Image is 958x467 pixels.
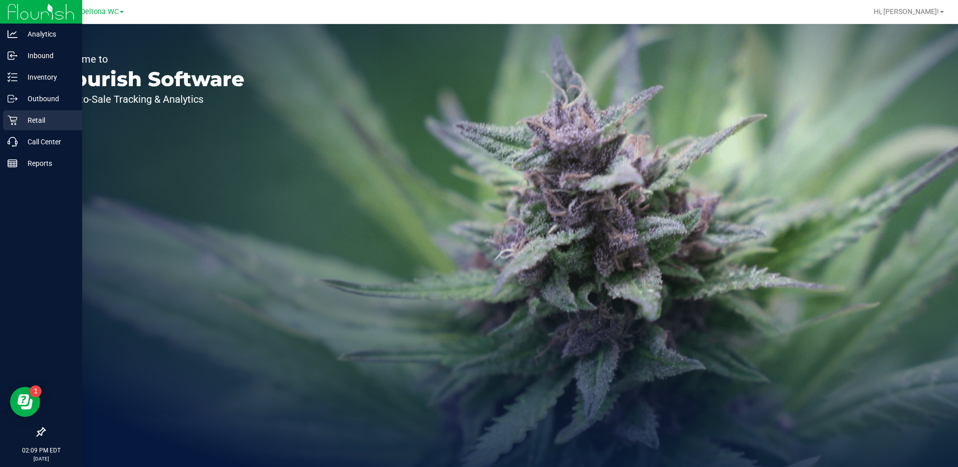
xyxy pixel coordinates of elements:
[5,446,78,455] p: 02:09 PM EDT
[54,69,245,89] p: Flourish Software
[18,71,78,83] p: Inventory
[18,28,78,40] p: Analytics
[10,387,40,417] iframe: Resource center
[54,54,245,64] p: Welcome to
[18,93,78,105] p: Outbound
[8,137,18,147] inline-svg: Call Center
[8,115,18,125] inline-svg: Retail
[8,72,18,82] inline-svg: Inventory
[18,114,78,126] p: Retail
[18,136,78,148] p: Call Center
[54,94,245,104] p: Seed-to-Sale Tracking & Analytics
[30,385,42,397] iframe: Resource center unread badge
[18,157,78,169] p: Reports
[8,158,18,168] inline-svg: Reports
[8,29,18,39] inline-svg: Analytics
[18,50,78,62] p: Inbound
[8,51,18,61] inline-svg: Inbound
[8,94,18,104] inline-svg: Outbound
[5,455,78,462] p: [DATE]
[874,8,939,16] span: Hi, [PERSON_NAME]!
[81,8,119,16] span: Deltona WC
